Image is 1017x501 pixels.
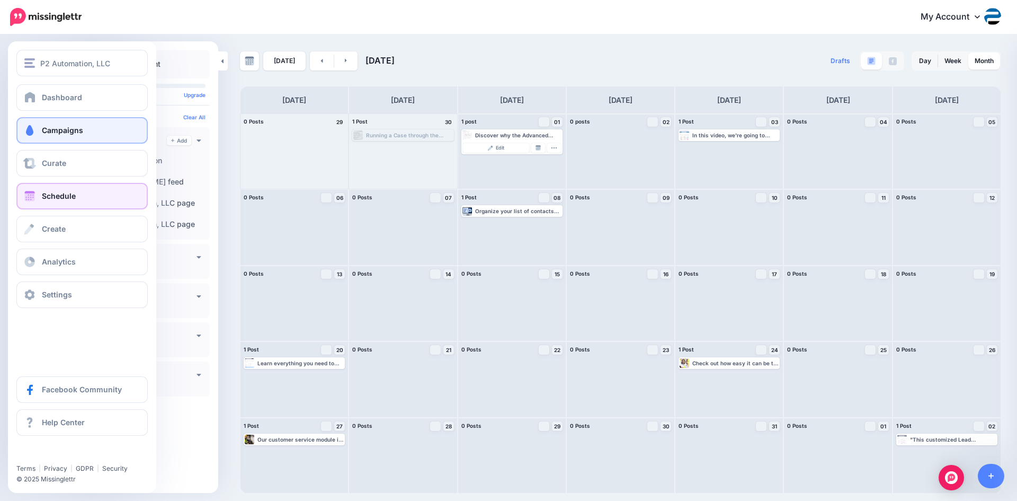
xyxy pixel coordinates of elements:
[352,194,372,200] span: 0 Posts
[881,195,886,200] span: 11
[939,465,964,490] div: Open Intercom Messenger
[352,346,372,353] span: 0 Posts
[16,474,154,485] li: © 2025 Missinglettr
[935,94,959,107] h4: [DATE]
[42,159,66,168] span: Curate
[878,193,889,203] a: 11
[987,117,997,127] a: 05
[661,193,671,203] a: 09
[391,94,415,107] h4: [DATE]
[16,464,35,472] a: Terms
[552,345,563,355] a: 22
[352,423,372,429] span: 0 Posts
[769,193,780,203] a: 10
[244,423,259,429] span: 1 Post
[443,193,454,203] a: 07
[867,57,876,65] img: paragraph-boxed.png
[334,345,345,355] a: 20
[475,208,561,214] div: Organize your list of contacts with our Advanced Filters feature in Dynamics 365 and Power Apps. ...
[880,119,887,125] span: 04
[245,56,254,66] img: calendar-grey-darker.png
[16,376,148,403] a: Facebook Community
[554,119,560,125] span: 01
[987,269,997,279] a: 19
[461,194,477,200] span: 1 Post
[16,249,148,275] a: Analytics
[679,423,699,429] span: 0 Posts
[771,347,778,353] span: 24
[881,271,886,277] span: 18
[16,150,148,177] a: Curate
[10,8,82,26] img: Missinglettr
[536,145,541,151] img: calendar-grey-darker.png
[769,269,780,279] a: 17
[679,194,699,200] span: 0 Posts
[692,360,779,366] div: Check out how easy it can be to manage all of your Project Tasks with a simple drag & drop using ...
[552,269,563,279] a: 15
[692,132,779,138] div: In this video, we're going to show you how we can use the Kanban Board by Inogic on a form in Dyn...
[889,57,897,65] img: facebook-grey-square.png
[717,94,741,107] h4: [DATE]
[679,118,694,125] span: 1 Post
[40,57,110,69] span: P2 Automation, LLC
[661,421,671,431] a: 30
[769,421,780,431] a: 31
[787,270,807,277] span: 0 Posts
[443,421,454,431] a: 28
[938,52,968,69] a: Week
[663,195,670,200] span: 09
[16,183,148,209] a: Schedule
[336,347,343,353] span: 20
[910,436,996,443] div: "This customized Lead Qualification Process not only enhances our client's ability to manage lead...
[913,52,938,69] a: Day
[334,117,345,127] h4: 29
[878,421,889,431] a: 01
[352,118,368,125] span: 1 Post
[42,93,82,102] span: Dashboard
[42,290,72,299] span: Settings
[39,464,41,472] span: |
[500,94,524,107] h4: [DATE]
[772,424,777,429] span: 31
[679,270,699,277] span: 0 Posts
[824,51,857,71] a: Drafts
[896,346,916,353] span: 0 Posts
[352,270,372,277] span: 0 Posts
[987,345,997,355] a: 26
[16,282,148,308] a: Settings
[461,346,481,353] span: 0 Posts
[42,385,122,394] span: Facebook Community
[445,271,451,277] span: 14
[443,117,454,127] h4: 30
[679,346,694,353] span: 1 Post
[896,423,912,429] span: 1 Post
[769,117,780,127] a: 03
[987,193,997,203] a: 12
[787,423,807,429] span: 0 Posts
[244,270,264,277] span: 0 Posts
[987,421,997,431] a: 02
[337,271,342,277] span: 13
[570,118,590,125] span: 0 posts
[445,195,452,200] span: 07
[16,50,148,76] button: P2 Automation, LLC
[661,117,671,127] a: 02
[44,464,67,472] a: Privacy
[496,145,504,151] span: Edit
[184,92,206,98] a: Upgrade
[183,114,206,120] a: Clear All
[461,423,481,429] span: 0 Posts
[244,194,264,200] span: 0 Posts
[988,119,995,125] span: 05
[555,271,560,277] span: 15
[97,464,99,472] span: |
[989,271,995,277] span: 19
[989,195,995,200] span: 12
[772,271,777,277] span: 17
[16,117,148,144] a: Campaigns
[76,464,94,472] a: GDPR
[878,269,889,279] a: 18
[663,347,669,353] span: 23
[878,117,889,127] a: 04
[244,346,259,353] span: 1 Post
